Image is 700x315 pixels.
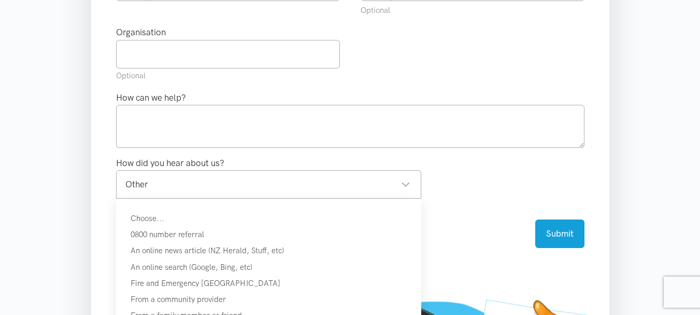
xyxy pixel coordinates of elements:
small: Optional [361,6,390,15]
button: Submit [535,220,584,248]
div: 0800 number referral [116,228,421,241]
div: From a community provider [116,293,421,306]
div: Other [125,177,410,191]
div: An online news article (NZ Herald, Stuff, etc) [116,244,421,257]
div: Fire and Emergency [GEOGRAPHIC_DATA] [116,277,421,290]
div: An online search (Google, Bing, etc) [116,261,421,273]
label: How did you hear about us? [116,156,224,170]
label: Organisation [116,25,166,39]
small: Optional [116,71,146,80]
div: Choose... [116,212,421,225]
label: How can we help? [116,91,186,105]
